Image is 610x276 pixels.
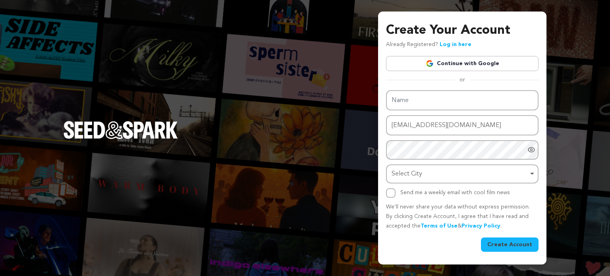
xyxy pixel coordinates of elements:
[481,237,539,252] button: Create Account
[64,121,178,154] a: Seed&Spark Homepage
[386,40,471,50] p: Already Registered?
[386,203,539,231] p: We’ll never share your data without express permission. By clicking Create Account, I agree that ...
[392,168,528,180] div: Select City
[426,60,434,68] img: Google logo
[421,223,457,229] a: Terms of Use
[386,56,539,71] a: Continue with Google
[64,121,178,139] img: Seed&Spark Logo
[455,76,470,84] span: or
[386,21,539,40] h3: Create Your Account
[386,90,539,110] input: Name
[440,42,471,47] a: Log in here
[400,190,510,195] label: Send me a weekly email with cool film news
[461,223,500,229] a: Privacy Policy
[527,146,535,154] a: Show password as plain text. Warning: this will display your password on the screen.
[386,115,539,135] input: Email address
